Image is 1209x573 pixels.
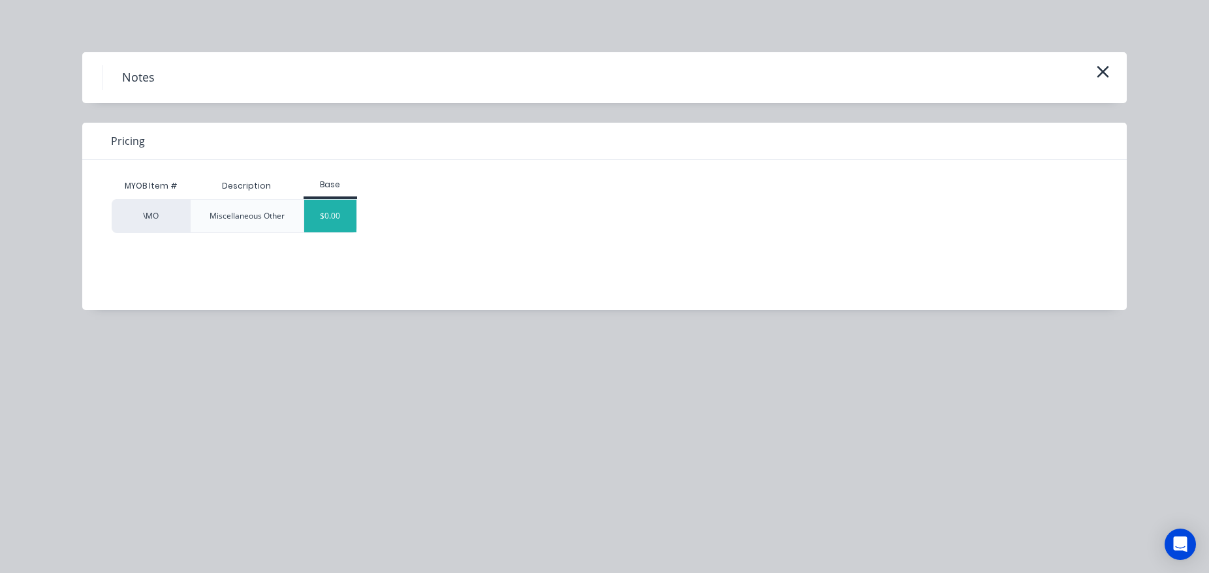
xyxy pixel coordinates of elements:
div: Miscellaneous Other [210,210,285,222]
div: \MO [112,199,190,233]
h4: Notes [102,65,174,90]
span: Pricing [111,133,145,149]
div: Description [212,170,281,202]
div: Base [304,179,358,191]
div: $0.00 [304,200,357,232]
div: Open Intercom Messenger [1165,529,1196,560]
div: MYOB Item # [112,173,190,199]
